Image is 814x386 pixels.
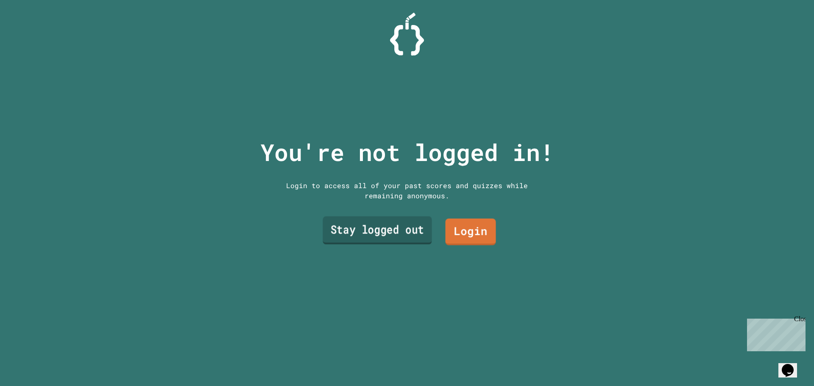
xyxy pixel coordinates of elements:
div: Login to access all of your past scores and quizzes while remaining anonymous. [280,181,534,201]
a: Login [446,219,496,245]
iframe: chat widget [744,315,806,351]
a: Stay logged out [323,217,432,244]
div: Chat with us now!Close [3,3,59,54]
img: Logo.svg [390,13,424,56]
p: You're not logged in! [260,135,554,170]
iframe: chat widget [778,352,806,378]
